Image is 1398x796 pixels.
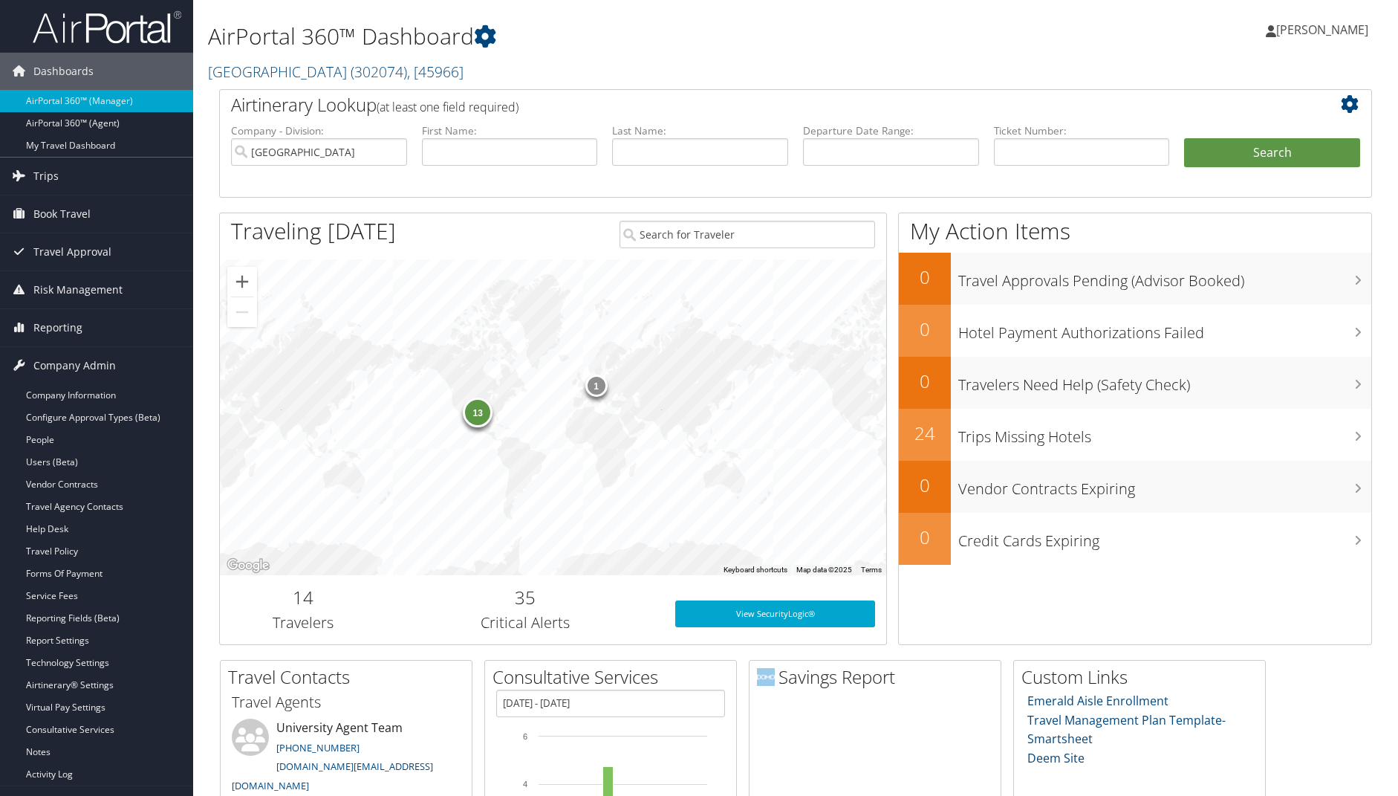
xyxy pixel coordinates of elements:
h2: 0 [899,525,951,550]
a: 0Vendor Contracts Expiring [899,461,1371,513]
img: airportal-logo.png [33,10,181,45]
h3: Travelers Need Help (Safety Check) [958,367,1371,395]
h2: Travel Contacts [228,664,472,690]
h2: Airtinerary Lookup [231,92,1264,117]
h3: Credit Cards Expiring [958,523,1371,551]
img: domo-logo.png [757,668,775,686]
h3: Trips Missing Hotels [958,419,1371,447]
div: 13 [463,398,492,427]
label: First Name: [422,123,598,138]
h2: 0 [899,265,951,290]
button: Zoom in [227,267,257,297]
label: Departure Date Range: [803,123,979,138]
a: Travel Management Plan Template- Smartsheet [1027,712,1226,748]
input: Search for Traveler [620,221,875,248]
label: Last Name: [612,123,788,138]
a: [PERSON_NAME] [1266,7,1383,52]
h3: Critical Alerts [397,612,653,633]
a: [GEOGRAPHIC_DATA] [208,62,464,82]
h3: Hotel Payment Authorizations Failed [958,315,1371,343]
h1: AirPortal 360™ Dashboard [208,21,992,52]
tspan: 6 [523,732,527,741]
h2: Custom Links [1021,664,1265,690]
label: Company - Division: [231,123,407,138]
span: Dashboards [33,53,94,90]
span: Map data ©2025 [796,566,852,574]
a: 0Travel Approvals Pending (Advisor Booked) [899,253,1371,305]
span: Trips [33,158,59,195]
a: Emerald Aisle Enrollment [1027,693,1168,709]
h2: 0 [899,473,951,498]
span: [PERSON_NAME] [1276,22,1368,38]
h2: 35 [397,585,653,610]
div: 1 [585,374,607,396]
button: Search [1184,138,1360,168]
h3: Travelers [231,612,375,633]
h3: Vendor Contracts Expiring [958,471,1371,499]
h2: 14 [231,585,375,610]
span: Reporting [33,309,82,346]
span: Risk Management [33,271,123,308]
h3: Travel Agents [232,692,461,713]
span: (at least one field required) [377,99,518,115]
tspan: 4 [523,780,527,789]
span: , [ 45966 ] [407,62,464,82]
a: Terms (opens in new tab) [861,566,882,574]
label: Ticket Number: [994,123,1170,138]
a: [PHONE_NUMBER] [276,741,360,754]
h2: 0 [899,369,951,394]
a: Open this area in Google Maps (opens a new window) [224,556,273,575]
h1: Traveling [DATE] [231,216,396,247]
img: Google [224,556,273,575]
a: 0Travelers Need Help (Safety Check) [899,357,1371,409]
h2: Savings Report [757,664,1001,690]
span: Company Admin [33,347,116,384]
h1: My Action Items [899,216,1371,247]
h2: 24 [899,421,951,446]
h3: Travel Approvals Pending (Advisor Booked) [958,263,1371,291]
span: Book Travel [33,195,91,233]
a: View SecurityLogic® [675,601,875,627]
a: 0Credit Cards Expiring [899,513,1371,565]
a: 24Trips Missing Hotels [899,409,1371,461]
a: Deem Site [1027,750,1085,766]
a: [DOMAIN_NAME][EMAIL_ADDRESS][DOMAIN_NAME] [232,760,433,792]
button: Keyboard shortcuts [724,565,787,575]
button: Zoom out [227,297,257,327]
span: Travel Approval [33,233,111,271]
h2: 0 [899,317,951,342]
h2: Consultative Services [492,664,736,690]
span: ( 302074 ) [351,62,407,82]
a: 0Hotel Payment Authorizations Failed [899,305,1371,357]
